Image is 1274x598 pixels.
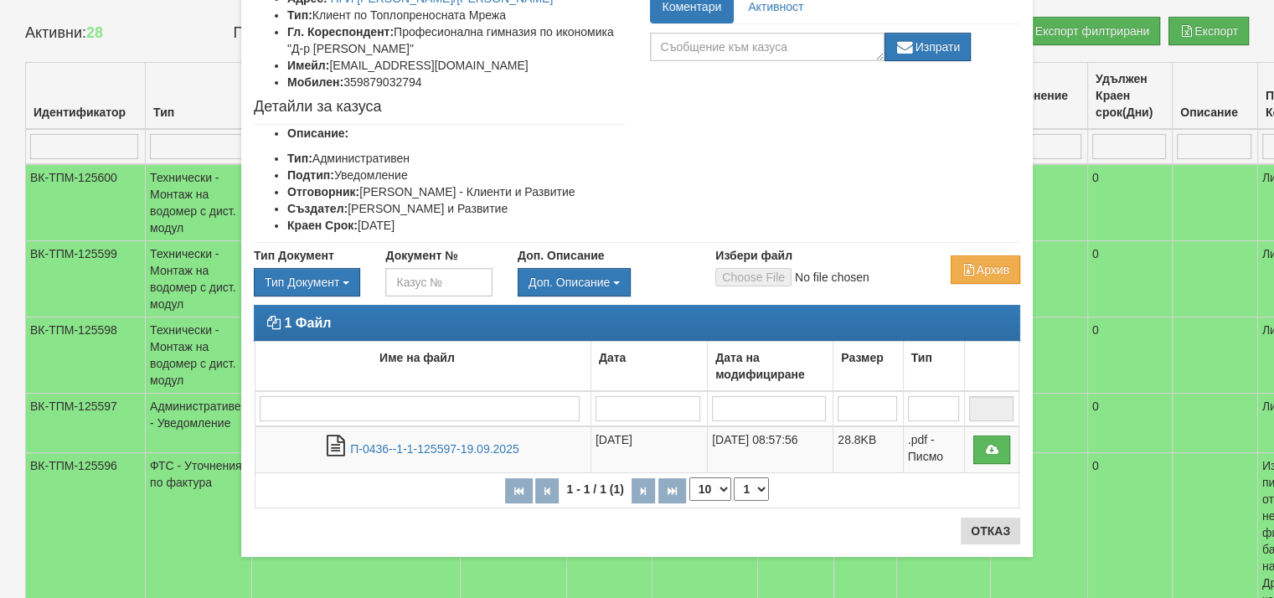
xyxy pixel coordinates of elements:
li: [PERSON_NAME] и Развитие [287,200,625,217]
b: Тип: [287,8,312,22]
label: Тип Документ [254,247,334,264]
strong: 1 Файл [284,316,331,330]
label: Доп. Описание [518,247,604,264]
td: 28.8KB [833,426,903,473]
td: [DATE] [591,426,707,473]
b: Име на файл [379,351,455,364]
button: Предишна страница [535,478,559,503]
button: Отказ [961,518,1020,544]
td: Тип: No sort applied, activate to apply an ascending sort [903,342,964,392]
button: Доп. Описание [518,268,631,296]
b: Мобилен: [287,75,343,89]
li: Клиент по Топлопреносната Мрежа [287,7,625,23]
li: [DATE] [287,217,625,234]
li: Уведомление [287,167,625,183]
button: Първа страница [505,478,533,503]
b: Тип [911,351,932,364]
b: Дата на модифициране [715,351,805,381]
button: Последна страница [658,478,686,503]
td: .pdf - Писмо [903,426,964,473]
label: Избери файл [715,247,792,264]
select: Страница номер [734,477,769,501]
span: 1 - 1 / 1 (1) [562,482,627,496]
div: Двоен клик, за изчистване на избраната стойност. [254,268,360,296]
input: Казус № [385,268,492,296]
button: Изпрати [885,33,972,61]
button: Следваща страница [632,478,655,503]
td: : No sort applied, activate to apply an ascending sort [964,342,1019,392]
label: Документ № [385,247,457,264]
b: Подтип: [287,168,334,182]
li: Административен [287,150,625,167]
li: [EMAIL_ADDRESS][DOMAIN_NAME] [287,57,625,74]
td: Размер: No sort applied, activate to apply an ascending sort [833,342,903,392]
td: Име на файл: No sort applied, activate to apply an ascending sort [255,342,591,392]
span: Доп. Описание [529,276,610,289]
td: Дата на модифициране: No sort applied, activate to apply an ascending sort [708,342,833,392]
div: Двоен клик, за изчистване на избраната стойност. [518,268,690,296]
b: Имейл: [287,59,329,72]
button: Тип Документ [254,268,360,296]
b: Създател: [287,202,348,215]
li: [PERSON_NAME] - Клиенти и Развитие [287,183,625,200]
li: 359879032794 [287,74,625,90]
td: [DATE] 08:57:56 [708,426,833,473]
b: Дата [599,351,626,364]
button: Архив [951,255,1020,284]
b: Описание: [287,126,348,140]
b: Размер [841,351,883,364]
td: Дата: No sort applied, activate to apply an ascending sort [591,342,707,392]
tr: П-0436--1-1-125597-19.09.2025.pdf - Писмо [255,426,1019,473]
li: Професионална гимназия по икономика "Д-р [PERSON_NAME]" [287,23,625,57]
a: П-0436--1-1-125597-19.09.2025 [350,442,519,456]
span: Тип Документ [265,276,339,289]
b: Тип: [287,152,312,165]
b: Краен Срок: [287,219,358,232]
b: Отговорник: [287,185,359,198]
h4: Детайли за казуса [254,99,625,116]
b: Гл. Кореспондент: [287,25,394,39]
select: Брой редове на страница [689,477,731,501]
